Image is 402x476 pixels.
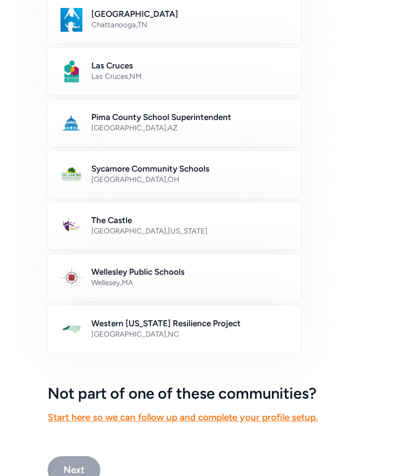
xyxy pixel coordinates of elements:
img: Logo [60,266,83,290]
h2: [GEOGRAPHIC_DATA] [91,8,289,20]
img: Logo [60,214,83,238]
div: [GEOGRAPHIC_DATA] , AZ [91,123,289,133]
img: Logo [60,59,83,83]
a: Start here so we can follow up and complete your profile setup. [48,412,318,423]
div: [GEOGRAPHIC_DATA] , OH [91,175,289,184]
div: Chattanooga , TN [91,20,289,30]
div: Wellesey , MA [91,278,289,288]
div: [GEOGRAPHIC_DATA] , NC [91,329,289,339]
h2: Wellesley Public Schools [91,266,289,278]
h2: Pima County School Superintendent [91,111,289,123]
h2: Western [US_STATE] Resilience Project [91,317,289,329]
div: [GEOGRAPHIC_DATA] , [US_STATE] [91,226,289,236]
img: Logo [60,111,83,135]
img: Logo [60,8,83,32]
img: Logo [60,163,83,186]
h5: Not part of one of these communities? [48,385,354,403]
h2: Las Cruces [91,59,289,71]
div: Las Cruces , NM [91,71,289,81]
h2: The Castle [91,214,289,226]
img: Logo [60,317,83,341]
h2: Sycamore Community Schools [91,163,289,175]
